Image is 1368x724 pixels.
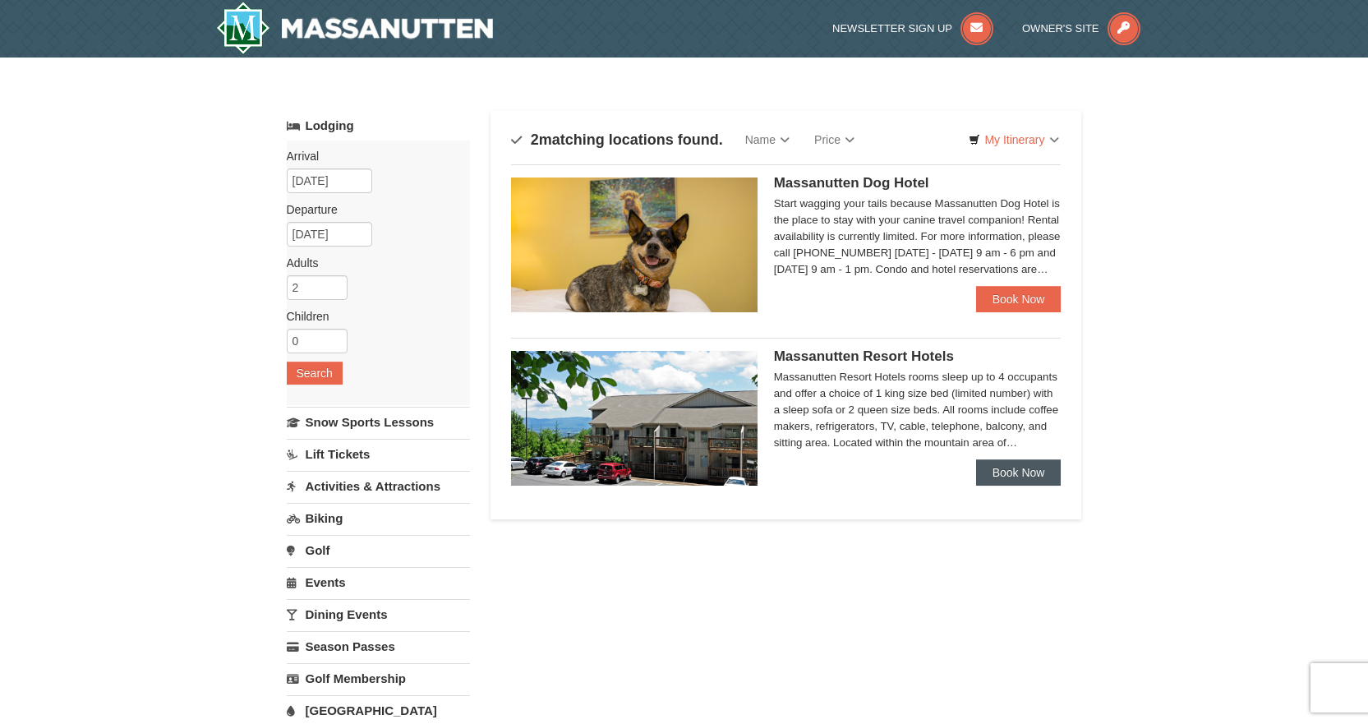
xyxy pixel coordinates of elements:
[287,567,470,597] a: Events
[511,351,758,486] img: 19219026-1-e3b4ac8e.jpg
[832,22,993,35] a: Newsletter Sign Up
[287,535,470,565] a: Golf
[216,2,494,54] a: Massanutten Resort
[774,175,929,191] span: Massanutten Dog Hotel
[511,178,758,312] img: 27428181-5-81c892a3.jpg
[287,471,470,501] a: Activities & Attractions
[287,631,470,662] a: Season Passes
[802,123,867,156] a: Price
[287,362,343,385] button: Search
[287,201,458,218] label: Departure
[976,286,1062,312] a: Book Now
[774,348,954,364] span: Massanutten Resort Hotels
[976,459,1062,486] a: Book Now
[774,196,1062,278] div: Start wagging your tails because Massanutten Dog Hotel is the place to stay with your canine trav...
[287,148,458,164] label: Arrival
[1022,22,1099,35] span: Owner's Site
[216,2,494,54] img: Massanutten Resort Logo
[832,22,952,35] span: Newsletter Sign Up
[733,123,802,156] a: Name
[774,369,1062,451] div: Massanutten Resort Hotels rooms sleep up to 4 occupants and offer a choice of 1 king size bed (li...
[287,503,470,533] a: Biking
[287,663,470,694] a: Golf Membership
[287,407,470,437] a: Snow Sports Lessons
[287,308,458,325] label: Children
[1022,22,1140,35] a: Owner's Site
[287,439,470,469] a: Lift Tickets
[287,255,458,271] label: Adults
[511,131,723,148] h4: matching locations found.
[958,127,1069,152] a: My Itinerary
[287,111,470,141] a: Lodging
[531,131,539,148] span: 2
[287,599,470,629] a: Dining Events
